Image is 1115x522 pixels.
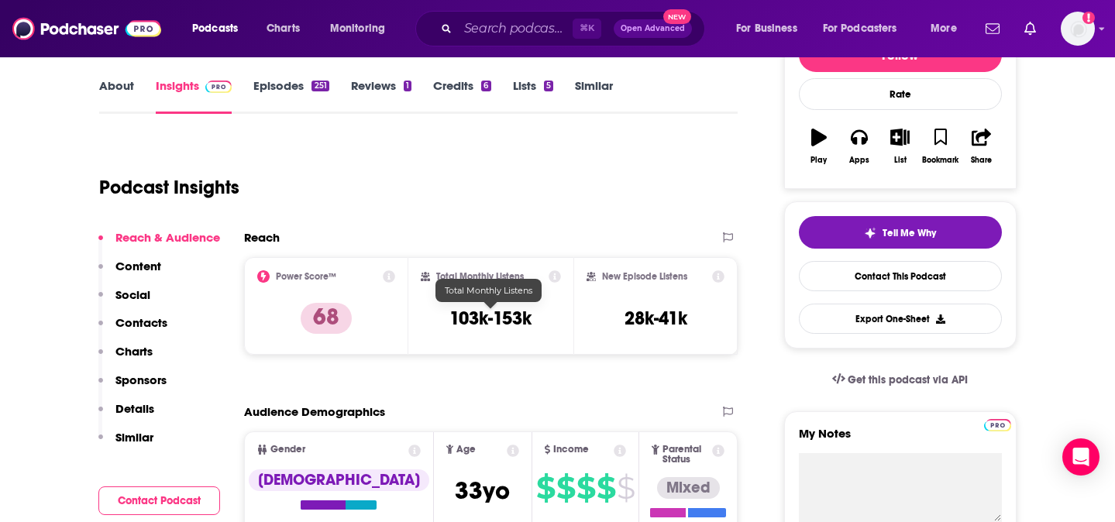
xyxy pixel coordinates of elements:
[1061,12,1095,46] span: Logged in as SolComms
[894,156,907,165] div: List
[436,271,524,282] h2: Total Monthly Listens
[115,287,150,302] p: Social
[614,19,692,38] button: Open AdvancedNew
[12,14,161,43] img: Podchaser - Follow, Share and Rate Podcasts
[98,344,153,373] button: Charts
[115,259,161,273] p: Content
[820,361,981,399] a: Get this podcast via API
[617,476,635,500] span: $
[351,78,411,114] a: Reviews1
[115,344,153,359] p: Charts
[556,476,575,500] span: $
[319,16,405,41] button: open menu
[662,445,710,465] span: Parental Status
[839,118,879,174] button: Apps
[573,19,601,39] span: ⌘ K
[864,227,876,239] img: tell me why sparkle
[98,259,161,287] button: Content
[99,176,239,199] h1: Podcast Insights
[456,445,476,455] span: Age
[330,18,385,39] span: Monitoring
[1062,438,1100,476] div: Open Intercom Messenger
[244,404,385,419] h2: Audience Demographics
[799,118,839,174] button: Play
[98,315,167,344] button: Contacts
[663,9,691,24] span: New
[256,16,309,41] a: Charts
[961,118,1001,174] button: Share
[848,373,968,386] span: Get this podcast via API
[931,18,957,39] span: More
[98,430,153,458] button: Similar
[725,16,817,41] button: open menu
[799,216,1002,249] button: tell me why sparkleTell Me Why
[249,469,429,491] div: [DEMOGRAPHIC_DATA]
[657,477,720,499] div: Mixed
[813,16,920,41] button: open menu
[553,445,589,455] span: Income
[404,81,411,91] div: 1
[115,315,167,330] p: Contacts
[481,81,490,91] div: 6
[536,476,555,500] span: $
[276,271,336,282] h2: Power Score™
[192,18,238,39] span: Podcasts
[98,373,167,401] button: Sponsors
[544,81,553,91] div: 5
[301,303,352,334] p: 68
[597,476,615,500] span: $
[1018,15,1042,42] a: Show notifications dropdown
[575,78,613,114] a: Similar
[602,271,687,282] h2: New Episode Listens
[115,230,220,245] p: Reach & Audience
[849,156,869,165] div: Apps
[823,18,897,39] span: For Podcasters
[625,307,687,330] h3: 28k-41k
[799,261,1002,291] a: Contact This Podcast
[455,476,510,506] span: 33 yo
[921,118,961,174] button: Bookmark
[458,16,573,41] input: Search podcasts, credits, & more...
[115,373,167,387] p: Sponsors
[984,419,1011,431] img: Podchaser Pro
[115,430,153,445] p: Similar
[205,81,232,93] img: Podchaser Pro
[244,230,280,245] h2: Reach
[98,486,220,515] button: Contact Podcast
[799,78,1002,110] div: Rate
[922,156,958,165] div: Bookmark
[98,230,220,259] button: Reach & Audience
[920,16,976,41] button: open menu
[979,15,1006,42] a: Show notifications dropdown
[971,156,992,165] div: Share
[433,78,490,114] a: Credits6
[1061,12,1095,46] button: Show profile menu
[449,307,532,330] h3: 103k-153k
[736,18,797,39] span: For Business
[984,417,1011,431] a: Pro website
[267,18,300,39] span: Charts
[576,476,595,500] span: $
[621,25,685,33] span: Open Advanced
[445,285,532,296] span: Total Monthly Listens
[181,16,258,41] button: open menu
[253,78,329,114] a: Episodes251
[810,156,827,165] div: Play
[156,78,232,114] a: InsightsPodchaser Pro
[1061,12,1095,46] img: User Profile
[799,426,1002,453] label: My Notes
[513,78,553,114] a: Lists5
[879,118,920,174] button: List
[1082,12,1095,24] svg: Add a profile image
[430,11,720,46] div: Search podcasts, credits, & more...
[311,81,329,91] div: 251
[270,445,305,455] span: Gender
[98,401,154,430] button: Details
[99,78,134,114] a: About
[115,401,154,416] p: Details
[98,287,150,316] button: Social
[883,227,936,239] span: Tell Me Why
[799,304,1002,334] button: Export One-Sheet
